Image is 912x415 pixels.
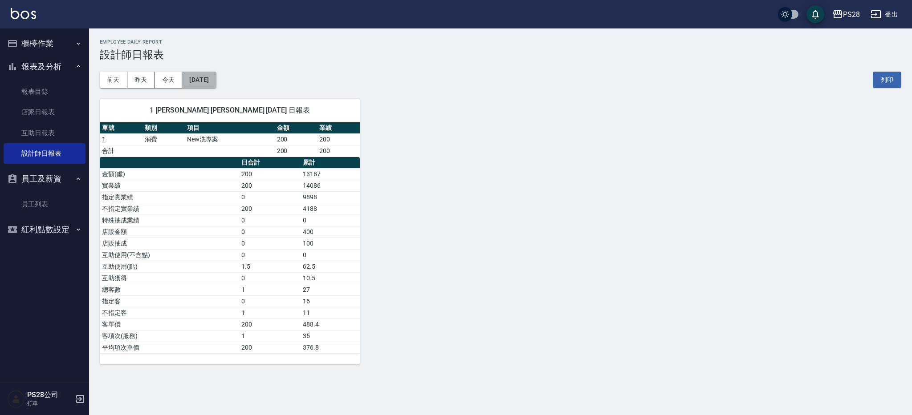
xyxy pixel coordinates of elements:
td: 4188 [301,203,360,214]
td: 不指定客 [100,307,239,318]
button: 紅利點數設定 [4,218,85,241]
th: 金額 [275,122,318,134]
td: 0 [239,249,301,261]
td: 金額(虛) [100,168,239,180]
th: 累計 [301,157,360,169]
td: 1 [239,307,301,318]
button: 登出 [867,6,901,23]
h2: Employee Daily Report [100,39,901,45]
a: 店家日報表 [4,102,85,122]
td: 488.4 [301,318,360,330]
td: 指定實業績 [100,191,239,203]
a: 1 [102,136,106,143]
td: 合計 [100,145,142,157]
h3: 設計師日報表 [100,48,901,61]
td: 200 [239,318,301,330]
td: 400 [301,226,360,238]
td: 200 [275,133,318,145]
td: 0 [239,226,301,238]
td: 0 [239,238,301,249]
th: 類別 [142,122,185,134]
td: 不指定實業績 [100,203,239,214]
td: 1 [239,330,301,342]
a: 互助日報表 [4,123,85,143]
button: 前天 [100,72,127,88]
td: 13187 [301,168,360,180]
td: 總客數 [100,284,239,295]
h5: PS28公司 [27,391,73,399]
td: 店販金額 [100,226,239,238]
button: 櫃檯作業 [4,32,85,55]
td: 1 [239,284,301,295]
button: 報表及分析 [4,55,85,78]
td: 200 [239,168,301,180]
button: 昨天 [127,72,155,88]
th: 日合計 [239,157,301,169]
td: 互助使用(不含點) [100,249,239,261]
td: 指定客 [100,295,239,307]
td: 200 [317,133,360,145]
td: 消費 [142,133,185,145]
td: 376.8 [301,342,360,353]
td: 9898 [301,191,360,203]
td: 1.5 [239,261,301,272]
td: 200 [275,145,318,157]
button: PS28 [829,5,863,24]
img: Person [7,390,25,408]
td: 200 [317,145,360,157]
button: [DATE] [182,72,216,88]
button: save [806,5,824,23]
td: 0 [301,214,360,226]
td: 16 [301,295,360,307]
td: 62.5 [301,261,360,272]
td: 實業績 [100,180,239,191]
td: 客項次(服務) [100,330,239,342]
a: 報表目錄 [4,81,85,102]
td: 0 [239,272,301,284]
td: 0 [239,214,301,226]
button: 員工及薪資 [4,167,85,190]
button: 列印 [873,72,901,88]
td: 客單價 [100,318,239,330]
td: 200 [239,203,301,214]
td: 0 [239,191,301,203]
td: 0 [239,295,301,307]
img: Logo [11,8,36,19]
table: a dense table [100,122,360,157]
a: 設計師日報表 [4,143,85,164]
a: 員工列表 [4,194,85,214]
table: a dense table [100,157,360,354]
td: New洗專案 [185,133,274,145]
td: 14086 [301,180,360,191]
td: 200 [239,180,301,191]
td: 200 [239,342,301,353]
td: 平均項次單價 [100,342,239,353]
button: 今天 [155,72,183,88]
td: 店販抽成 [100,238,239,249]
td: 特殊抽成業績 [100,214,239,226]
td: 10.5 [301,272,360,284]
p: 打單 [27,399,73,407]
td: 100 [301,238,360,249]
th: 項目 [185,122,274,134]
span: 1 [PERSON_NAME] [PERSON_NAME] [DATE] 日報表 [110,106,349,115]
th: 單號 [100,122,142,134]
td: 互助使用(點) [100,261,239,272]
td: 11 [301,307,360,318]
th: 業績 [317,122,360,134]
td: 35 [301,330,360,342]
td: 27 [301,284,360,295]
td: 0 [301,249,360,261]
div: PS28 [843,9,860,20]
td: 互助獲得 [100,272,239,284]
